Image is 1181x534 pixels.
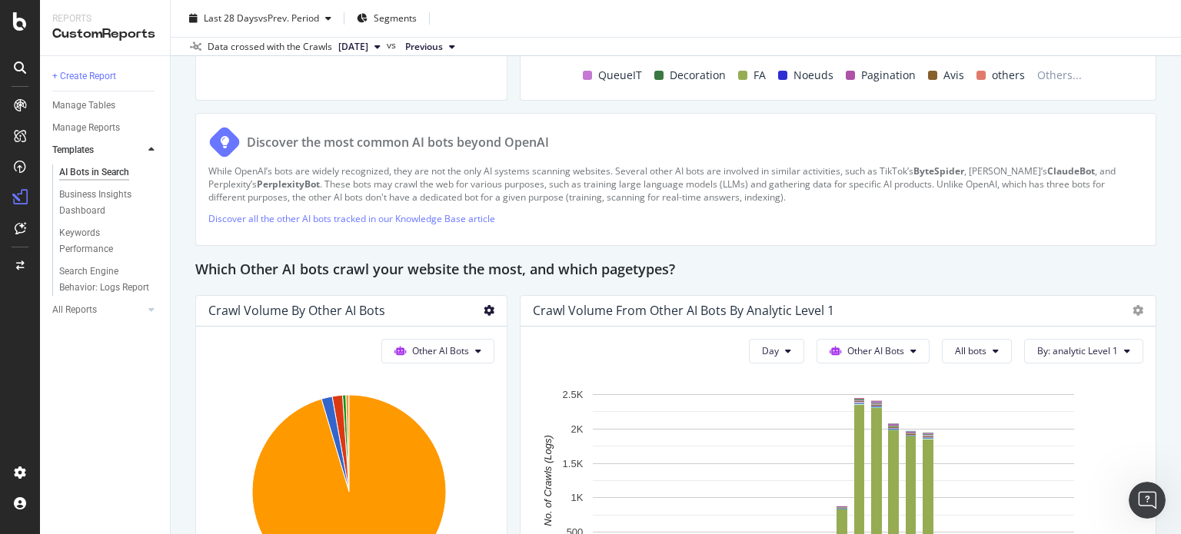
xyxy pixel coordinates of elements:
[847,344,904,357] span: Other AI Bots
[52,142,94,158] div: Templates
[52,98,159,114] a: Manage Tables
[52,68,116,85] div: + Create Report
[204,12,258,25] span: Last 28 Days
[412,344,469,357] span: Other AI Bots
[694,45,716,57] text: 2025
[598,66,642,85] span: QueueIT
[195,113,1156,246] div: Discover the most common AI bots beyond OpenAIWhile OpenAI’s bots are widely recognized, they are...
[749,339,804,363] button: Day
[208,212,495,225] a: Discover all the other AI bots tracked in our Knowledge Base article
[183,6,338,31] button: Last 28 DaysvsPrev. Period
[992,66,1025,85] span: others
[1031,66,1088,85] span: Others...
[1129,482,1166,519] iframe: Intercom live chat
[955,344,986,357] span: All bots
[762,344,779,357] span: Day
[258,12,319,25] span: vs Prev. Period
[52,12,158,25] div: Reports
[542,435,554,526] text: No. of Crawls (Logs)
[332,38,387,56] button: [DATE]
[247,134,549,151] div: Discover the most common AI bots beyond OpenAI
[59,187,148,219] div: Business Insights Dashboard
[208,164,1143,204] p: While OpenAI’s bots are widely recognized, they are not the only AI systems scanning websites. Se...
[59,164,159,181] a: AI Bots in Search
[381,339,494,363] button: Other AI Bots
[387,38,399,52] span: vs
[195,258,1156,283] div: Which Other AI bots crawl your website the most, and which pagetypes?
[1003,45,1025,57] text: 2025
[563,389,584,400] text: 2.5K
[1054,45,1076,57] text: 2025
[943,66,964,85] span: Avis
[59,187,159,219] a: Business Insights Dashboard
[52,68,159,85] a: + Create Report
[59,264,159,296] a: Search Engine Behavior: Logs Report
[861,66,916,85] span: Pagination
[405,40,443,54] span: Previous
[797,45,819,57] text: 2025
[52,142,144,158] a: Templates
[745,45,767,57] text: 2025
[52,302,97,318] div: All Reports
[52,98,115,114] div: Manage Tables
[642,45,664,57] text: 2025
[195,258,675,283] h2: Which Other AI bots crawl your website the most, and which pagetypes?
[1047,164,1095,177] strong: ClaudeBot
[52,302,144,318] a: All Reports
[208,303,385,318] div: Crawl Volume by Other AI Bots
[1024,339,1143,363] button: By: analytic Level 1
[59,225,159,257] a: Keywords Performance
[900,45,922,57] text: 2025
[670,66,726,85] span: Decoration
[257,177,320,191] strong: PerplexityBot
[52,120,159,136] a: Manage Reports
[951,45,973,57] text: 2025
[563,457,584,469] text: 1.5K
[793,66,833,85] span: Noeuds
[913,164,964,177] strong: ByteSpider
[374,12,417,25] span: Segments
[338,40,368,54] span: 2025 Sep. 5th
[208,40,332,54] div: Data crossed with the Crawls
[1037,344,1118,357] span: By: analytic Level 1
[59,264,150,296] div: Search Engine Behavior: Logs Report
[59,225,145,257] div: Keywords Performance
[59,164,129,181] div: AI Bots in Search
[571,492,583,503] text: 1K
[754,66,766,85] span: FA
[848,45,870,57] text: 2025
[533,303,834,318] div: Crawl Volume from Other AI Bots by analytic Level 1
[351,6,423,31] button: Segments
[942,339,1012,363] button: All bots
[52,120,120,136] div: Manage Reports
[52,25,158,43] div: CustomReports
[571,423,583,435] text: 2K
[817,339,930,363] button: Other AI Bots
[399,38,461,56] button: Previous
